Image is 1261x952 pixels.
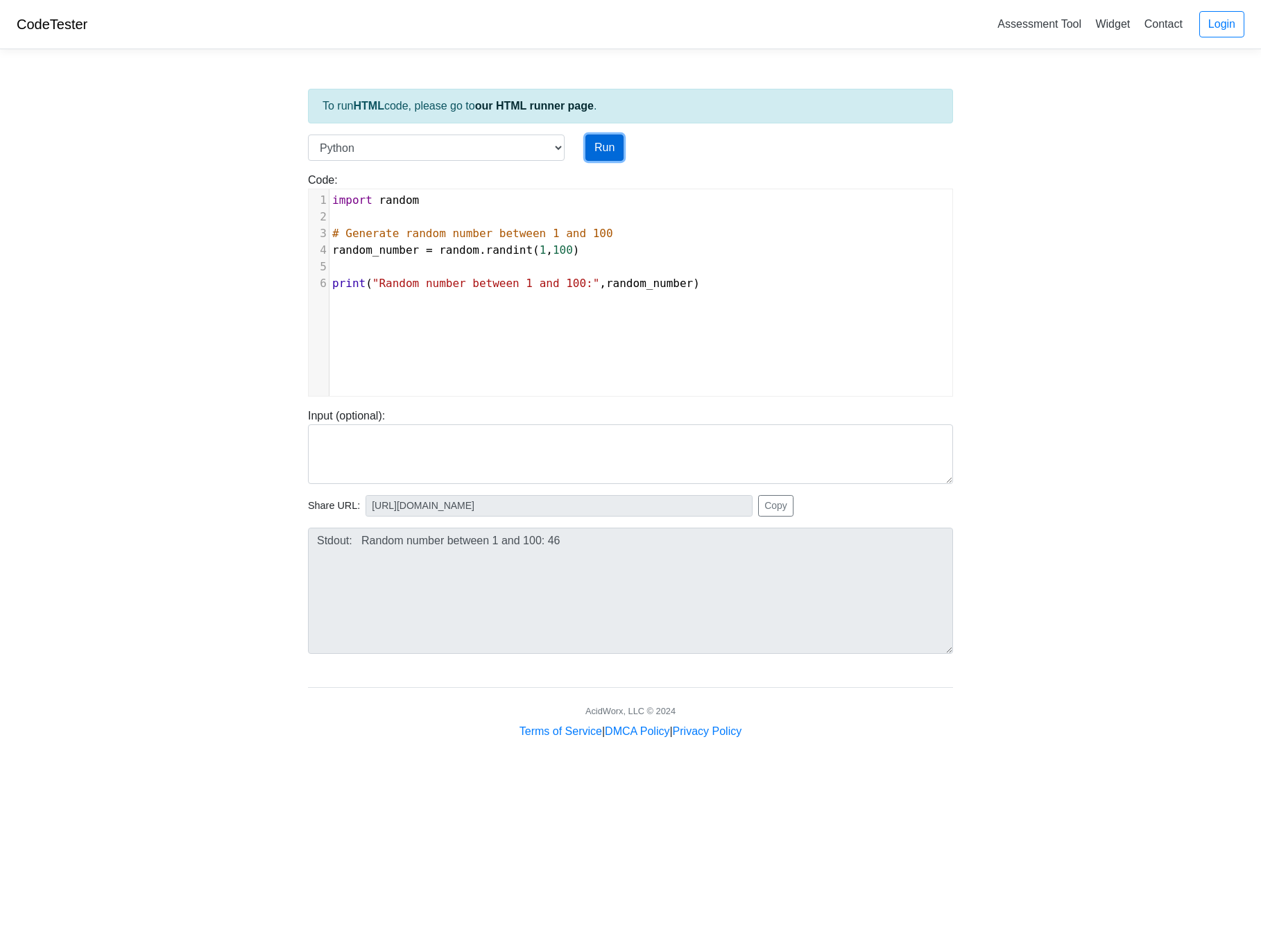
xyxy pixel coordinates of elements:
[585,135,624,161] button: Run
[298,408,963,484] div: Input (optional):
[439,243,479,257] span: random
[372,277,600,290] span: "Random number between 1 and 100:"
[353,100,384,112] strong: HTML
[332,277,700,290] span: ( , )
[309,192,329,209] div: 1
[605,725,669,737] a: DMCA Policy
[553,243,573,257] span: 100
[992,12,1087,35] a: Assessment Tool
[309,275,329,292] div: 6
[332,227,613,240] span: # Generate random number between 1 and 100
[520,723,741,740] div: | |
[309,225,329,242] div: 3
[606,277,693,290] span: random_number
[309,242,329,259] div: 4
[379,193,419,207] span: random
[308,89,953,123] div: To run code, please go to .
[540,243,547,257] span: 1
[17,17,87,32] a: CodeTester
[1199,11,1244,37] a: Login
[309,209,329,225] div: 2
[1090,12,1135,35] a: Widget
[1139,12,1188,35] a: Contact
[332,193,372,207] span: import
[332,243,580,257] span: . ( , )
[585,704,676,718] div: AcidWorx, LLC © 2024
[332,277,366,290] span: print
[298,172,963,397] div: Code:
[486,243,533,257] span: randint
[475,100,594,112] a: our HTML runner page
[308,499,360,514] span: Share URL:
[673,725,742,737] a: Privacy Policy
[332,243,419,257] span: random_number
[758,495,794,517] button: Copy
[366,495,753,517] input: No share available yet
[309,259,329,275] div: 5
[520,725,602,737] a: Terms of Service
[426,243,433,257] span: =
